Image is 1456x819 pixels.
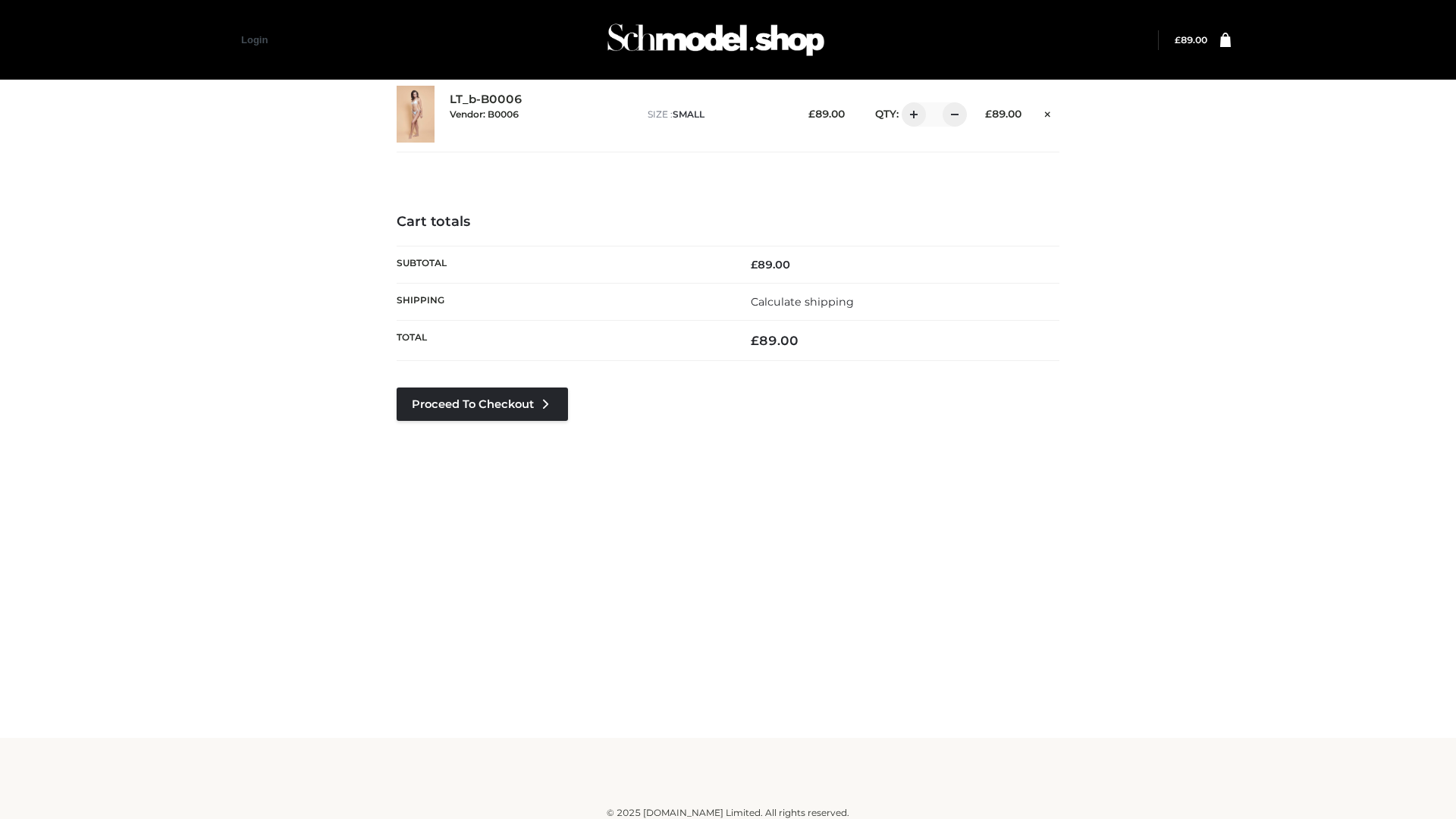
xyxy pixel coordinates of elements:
a: Calculate shipping [751,295,854,309]
bdi: 89.00 [985,108,1021,120]
small: Vendor: B0006 [450,108,519,120]
img: Schmodel Admin 964 [602,10,830,70]
a: £89.00 [1175,34,1207,45]
div: LT_b-B0006 [450,93,632,135]
p: size : [648,108,785,121]
bdi: 89.00 [751,258,790,271]
span: SMALL [673,108,704,120]
span: £ [751,333,759,348]
span: £ [985,108,992,120]
a: Login [241,34,268,45]
span: £ [808,108,815,120]
a: Proceed to Checkout [397,388,568,421]
th: Total [397,321,728,361]
a: Remove this item [1037,102,1059,122]
th: Subtotal [397,246,728,283]
h4: Cart totals [397,214,1059,231]
th: Shipping [397,283,728,320]
span: £ [751,258,758,271]
span: £ [1175,34,1181,45]
bdi: 89.00 [751,333,799,348]
div: QTY: [860,102,962,127]
bdi: 89.00 [1175,34,1207,45]
bdi: 89.00 [808,108,845,120]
